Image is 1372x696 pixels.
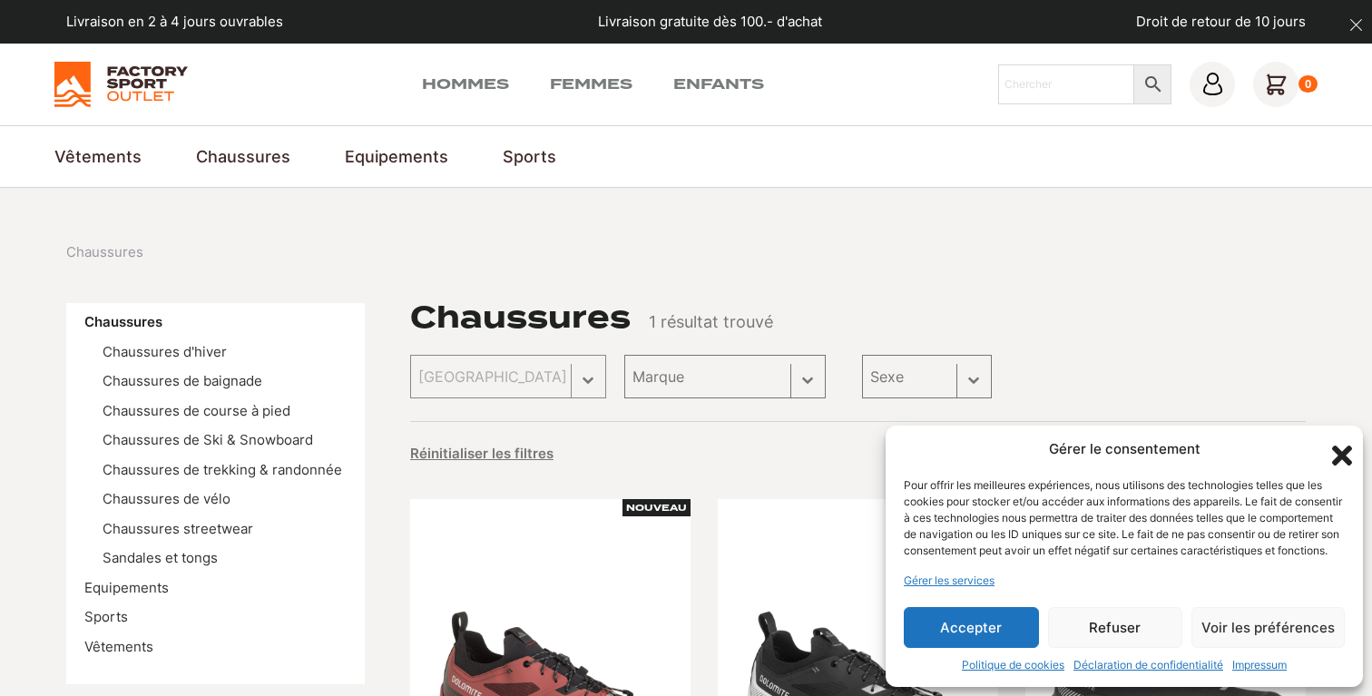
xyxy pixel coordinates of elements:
[410,303,631,332] h1: Chaussures
[598,12,822,33] p: Livraison gratuite dès 100.- d'achat
[1136,12,1306,33] p: Droit de retour de 10 jours
[84,638,153,655] a: Vêtements
[1191,607,1345,648] button: Voir les préférences
[1048,607,1183,648] button: Refuser
[66,12,283,33] p: Livraison en 2 à 4 jours ouvrables
[84,313,162,330] a: Chaussures
[103,343,227,360] a: Chaussures d'hiver
[904,477,1343,559] div: Pour offrir les meilleures expériences, nous utilisons des technologies telles que les cookies po...
[84,579,169,596] a: Equipements
[673,74,764,95] a: Enfants
[1340,9,1372,41] button: dismiss
[503,144,556,169] a: Sports
[1049,439,1200,460] div: Gérer le consentement
[103,372,262,389] a: Chaussures de baignade
[1232,657,1287,673] a: Impressum
[962,657,1064,673] a: Politique de cookies
[1073,657,1223,673] a: Déclaration de confidentialité
[103,461,342,478] a: Chaussures de trekking & randonnée
[103,402,290,419] a: Chaussures de course à pied
[998,64,1135,104] input: Chercher
[66,242,143,263] span: Chaussures
[904,607,1039,648] button: Accepter
[84,608,128,625] a: Sports
[422,74,509,95] a: Hommes
[550,74,632,95] a: Femmes
[345,144,448,169] a: Equipements
[103,490,230,507] a: Chaussures de vélo
[103,520,253,537] a: Chaussures streetwear
[196,144,290,169] a: Chaussures
[103,549,218,566] a: Sandales et tongs
[1298,75,1318,93] div: 0
[103,431,313,448] a: Chaussures de Ski & Snowboard
[54,144,142,169] a: Vêtements
[66,242,143,263] nav: breadcrumbs
[1327,440,1345,458] div: Fermer la boîte de dialogue
[54,62,188,107] img: Factory Sport Outlet
[904,573,995,589] a: Gérer les services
